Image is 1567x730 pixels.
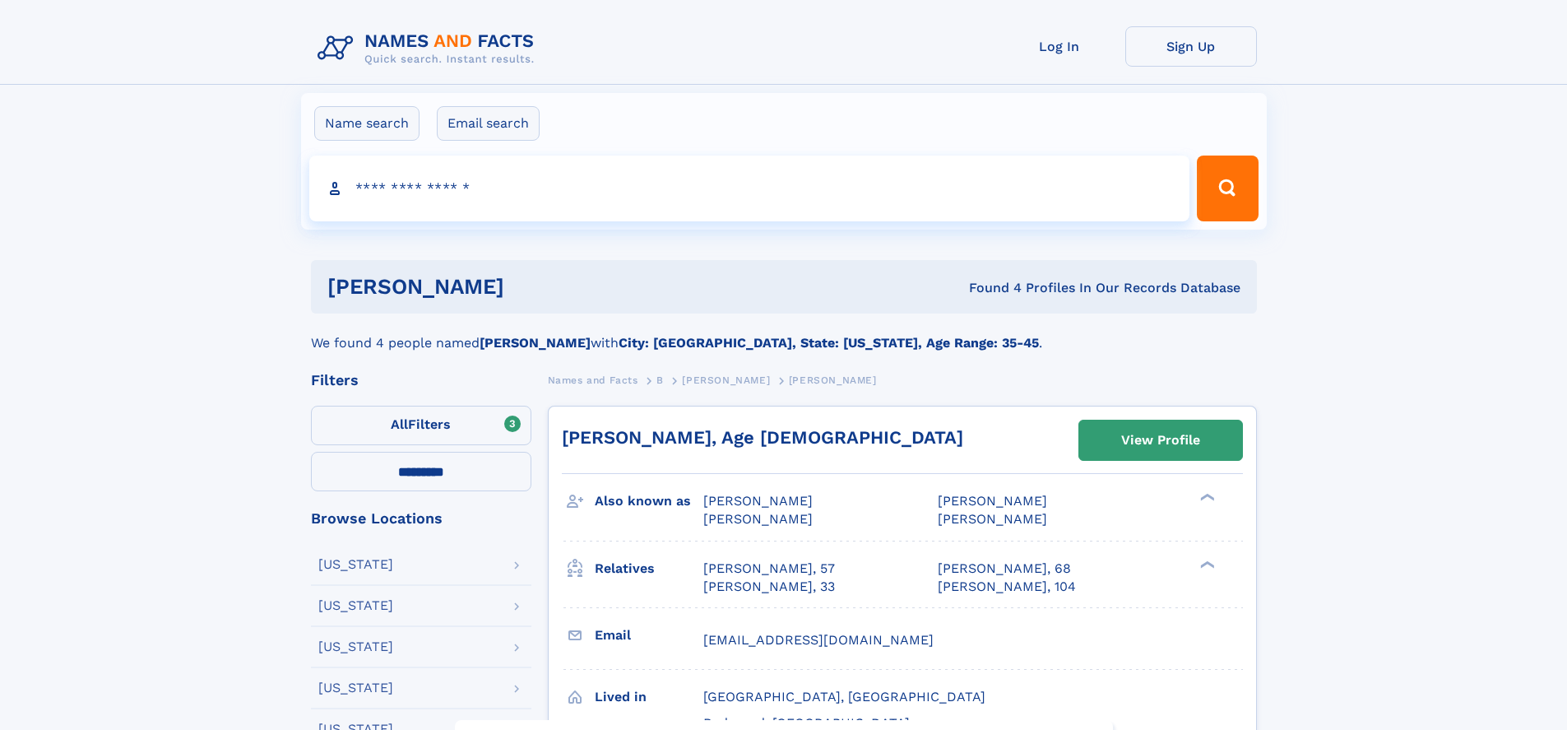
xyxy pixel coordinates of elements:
[994,26,1125,67] a: Log In
[595,621,703,649] h3: Email
[311,26,548,71] img: Logo Names and Facts
[314,106,420,141] label: Name search
[318,558,393,571] div: [US_STATE]
[656,370,664,390] a: B
[318,640,393,653] div: [US_STATE]
[548,370,638,390] a: Names and Facts
[562,427,963,448] a: [PERSON_NAME], Age [DEMOGRAPHIC_DATA]
[703,578,835,596] a: [PERSON_NAME], 33
[938,578,1076,596] a: [PERSON_NAME], 104
[1196,559,1216,570] div: ❯
[318,599,393,612] div: [US_STATE]
[595,555,703,583] h3: Relatives
[703,493,813,509] span: [PERSON_NAME]
[682,370,770,390] a: [PERSON_NAME]
[938,511,1047,527] span: [PERSON_NAME]
[656,374,664,386] span: B
[311,406,531,445] label: Filters
[1121,421,1200,459] div: View Profile
[703,632,934,648] span: [EMAIL_ADDRESS][DOMAIN_NAME]
[391,416,408,432] span: All
[1196,492,1216,503] div: ❯
[1197,156,1258,221] button: Search Button
[938,493,1047,509] span: [PERSON_NAME]
[938,560,1071,578] a: [PERSON_NAME], 68
[619,335,1039,351] b: City: [GEOGRAPHIC_DATA], State: [US_STATE], Age Range: 35-45
[311,511,531,526] div: Browse Locations
[789,374,877,386] span: [PERSON_NAME]
[703,560,835,578] a: [PERSON_NAME], 57
[595,683,703,711] h3: Lived in
[437,106,540,141] label: Email search
[703,511,813,527] span: [PERSON_NAME]
[327,277,737,297] h1: [PERSON_NAME]
[311,373,531,388] div: Filters
[595,487,703,515] h3: Also known as
[703,689,985,704] span: [GEOGRAPHIC_DATA], [GEOGRAPHIC_DATA]
[682,374,770,386] span: [PERSON_NAME]
[318,681,393,695] div: [US_STATE]
[311,314,1257,353] div: We found 4 people named with .
[309,156,1190,221] input: search input
[1125,26,1257,67] a: Sign Up
[1079,421,1242,460] a: View Profile
[480,335,591,351] b: [PERSON_NAME]
[736,279,1240,297] div: Found 4 Profiles In Our Records Database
